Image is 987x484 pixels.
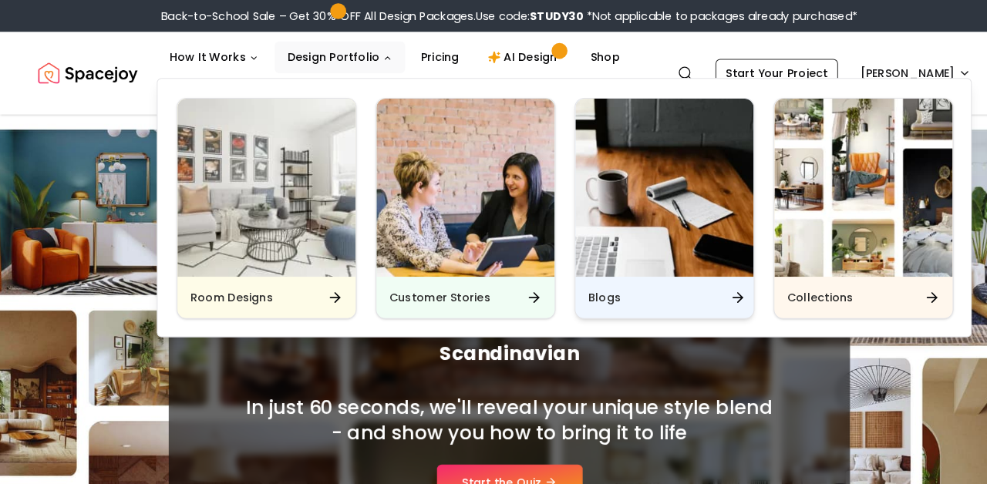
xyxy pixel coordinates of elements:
[266,40,392,71] button: Design Portfolio
[152,40,613,71] nav: Main
[560,40,613,71] a: Shop
[184,281,264,296] h6: Room Designs
[377,281,475,296] h6: Customer Stories
[824,57,950,85] button: [PERSON_NAME]
[364,95,538,309] a: Customer StoriesCustomer Stories
[566,8,831,23] span: *Not applicable to packages already purchased*
[171,95,345,309] a: Room DesignsRoom Designs
[172,96,345,268] img: Room Designs
[37,55,133,86] img: Spacejoy Logo
[37,55,133,86] a: Spacejoy
[693,57,812,85] a: Start Your Project
[396,40,457,71] a: Pricing
[750,95,924,309] a: CollectionsCollections
[558,96,730,268] img: Blogs
[750,96,923,268] img: Collections
[152,40,263,71] button: How It Works
[365,96,537,268] img: Customer Stories
[557,95,731,309] a: BlogsBlogs
[460,40,557,71] a: AI Design
[514,8,566,23] b: STUDY30
[153,76,942,328] div: Design Portfolio
[423,450,564,484] a: Start the Quiz
[234,382,753,432] h2: In just 60 seconds, we'll reveal your unique style blend - and show you how to bring it to life
[763,281,827,296] h6: Collections
[461,8,566,23] span: Use code:
[570,281,601,296] h6: Blogs
[200,330,787,355] span: Scandinavian
[157,8,831,23] div: Back-to-School Sale – Get 30% OFF All Design Packages.
[37,31,950,111] nav: Global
